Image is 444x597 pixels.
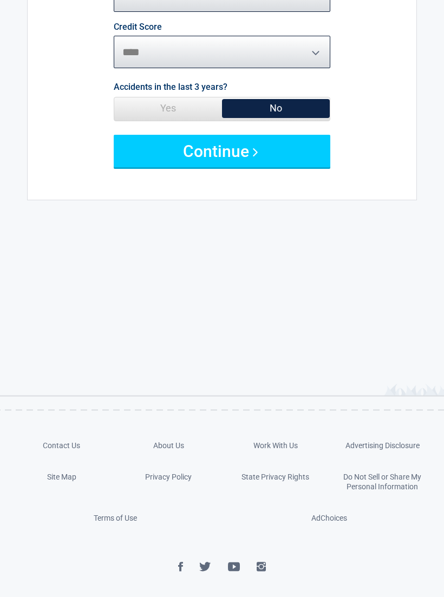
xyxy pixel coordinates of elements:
[228,562,240,572] img: YouTube
[199,562,211,572] img: Twitter
[114,23,162,31] label: Credit Score
[311,514,347,522] a: AdChoices
[114,97,222,119] span: Yes
[47,473,76,481] a: Site Map
[257,562,266,572] img: Instagram
[153,441,184,450] a: About Us
[253,441,298,450] a: Work With Us
[241,473,309,481] a: State Privacy Rights
[43,441,80,450] a: Contact Us
[145,473,192,481] a: Privacy Policy
[114,135,330,167] button: Continue
[114,80,227,94] label: Accidents in the last 3 years?
[343,473,421,491] a: Do Not Sell or Share My Personal Information
[345,441,420,450] a: Advertising Disclosure
[178,562,183,572] img: Facebook
[222,97,330,119] span: No
[94,514,137,522] a: Terms of Use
